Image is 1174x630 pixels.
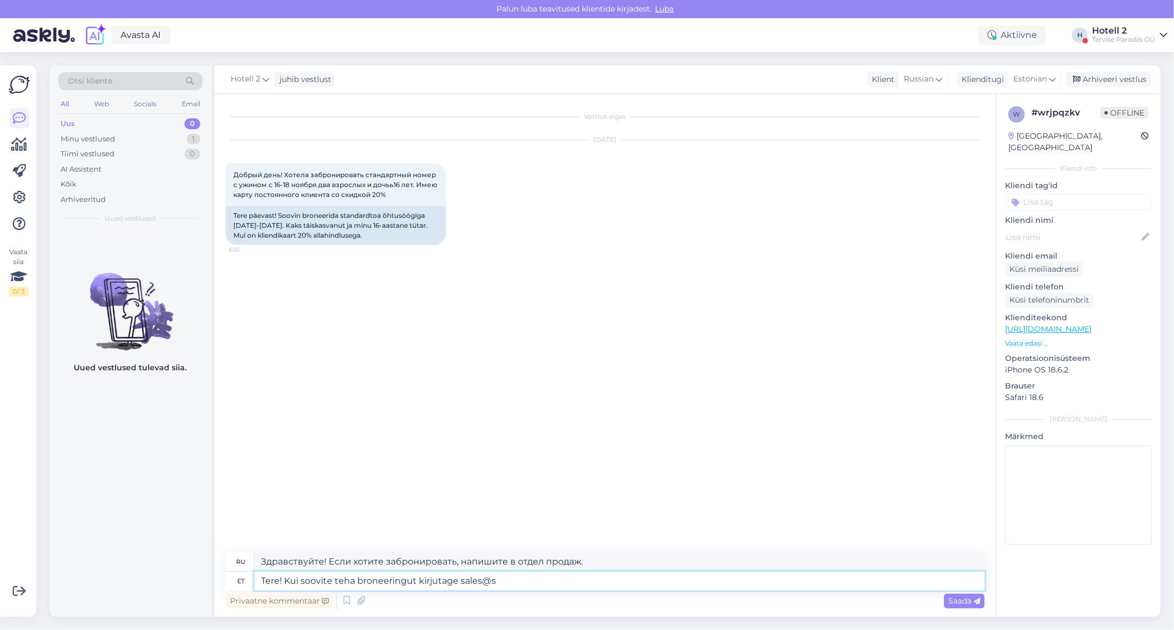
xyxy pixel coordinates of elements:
p: iPhone OS 18.6.2 [1005,364,1152,376]
div: Tere päevast! Soovin broneerida standardtoa õhtusöögiga [DATE]-[DATE]. Kaks täiskasvanut ja minu ... [226,206,446,245]
div: Tervise Paradiis OÜ [1092,35,1155,44]
a: Hotell 2Tervise Paradiis OÜ [1092,26,1167,44]
div: Hotell 2 [1092,26,1155,35]
div: Klienditugi [957,74,1004,85]
img: No chats [50,253,211,352]
div: et [237,572,244,590]
span: Otsi kliente [68,75,112,87]
div: Küsi meiliaadressi [1005,262,1083,277]
p: Uued vestlused tulevad siia. [74,362,187,374]
div: Kliendi info [1005,163,1152,173]
span: Hotell 2 [231,73,260,85]
div: Tiimi vestlused [61,149,114,160]
div: Vestlus algas [226,112,985,122]
p: Klienditeekond [1005,312,1152,324]
div: Arhiveeritud [61,194,106,205]
div: 1 [187,134,200,145]
div: Web [92,97,111,111]
a: [URL][DOMAIN_NAME] [1005,324,1091,334]
div: Uus [61,118,75,129]
a: Avasta AI [111,26,170,45]
div: AI Assistent [61,164,101,175]
div: All [58,97,71,111]
div: Socials [132,97,159,111]
div: Email [179,97,203,111]
span: w [1013,110,1020,118]
div: 0 [184,118,200,129]
input: Lisa tag [1005,194,1152,210]
input: Lisa nimi [1006,231,1139,243]
p: Vaata edasi ... [1005,338,1152,348]
div: 0 [184,149,200,160]
div: 0 / 3 [9,287,29,297]
div: Klient [867,74,894,85]
textarea: Здравствуйте! Если хотите забронировать, напишите в отдел продаж. [254,552,985,571]
span: Uued vestlused [105,213,156,223]
p: Märkmed [1005,431,1152,442]
img: Askly Logo [9,74,30,95]
div: ru [236,552,245,571]
span: Russian [904,73,933,85]
span: Добрый день! Хотела забронировать стандартный номер с ужином с 16-18 ноября два взрослых и дочьь1... [233,171,439,199]
p: Kliendi telefon [1005,281,1152,293]
span: Estonian [1013,73,1047,85]
p: Kliendi nimi [1005,215,1152,226]
div: # wrjpqzkv [1031,106,1100,119]
div: Aktiivne [979,25,1046,45]
div: Privaatne kommentaar [226,594,333,609]
p: Safari 18.6 [1005,392,1152,403]
div: Vaata siia [9,247,29,297]
span: Saada [948,596,980,606]
div: [DATE] [226,135,985,145]
div: H [1072,28,1088,43]
span: 6:25 [229,245,270,254]
span: Offline [1100,107,1149,119]
p: Brauser [1005,380,1152,392]
div: Arhiveeri vestlus [1066,72,1151,87]
div: [GEOGRAPHIC_DATA], [GEOGRAPHIC_DATA] [1008,130,1141,154]
textarea: Tere! Kui soovite teha broneeringut kirjutage sales@s [254,572,985,590]
p: Kliendi email [1005,250,1152,262]
p: Operatsioonisüsteem [1005,353,1152,364]
div: juhib vestlust [275,74,331,85]
div: Küsi telefoninumbrit [1005,293,1094,308]
p: Kliendi tag'id [1005,180,1152,191]
div: [PERSON_NAME] [1005,414,1152,424]
span: Luba [652,4,678,14]
div: Kõik [61,179,77,190]
img: explore-ai [84,24,107,47]
div: Minu vestlused [61,134,115,145]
